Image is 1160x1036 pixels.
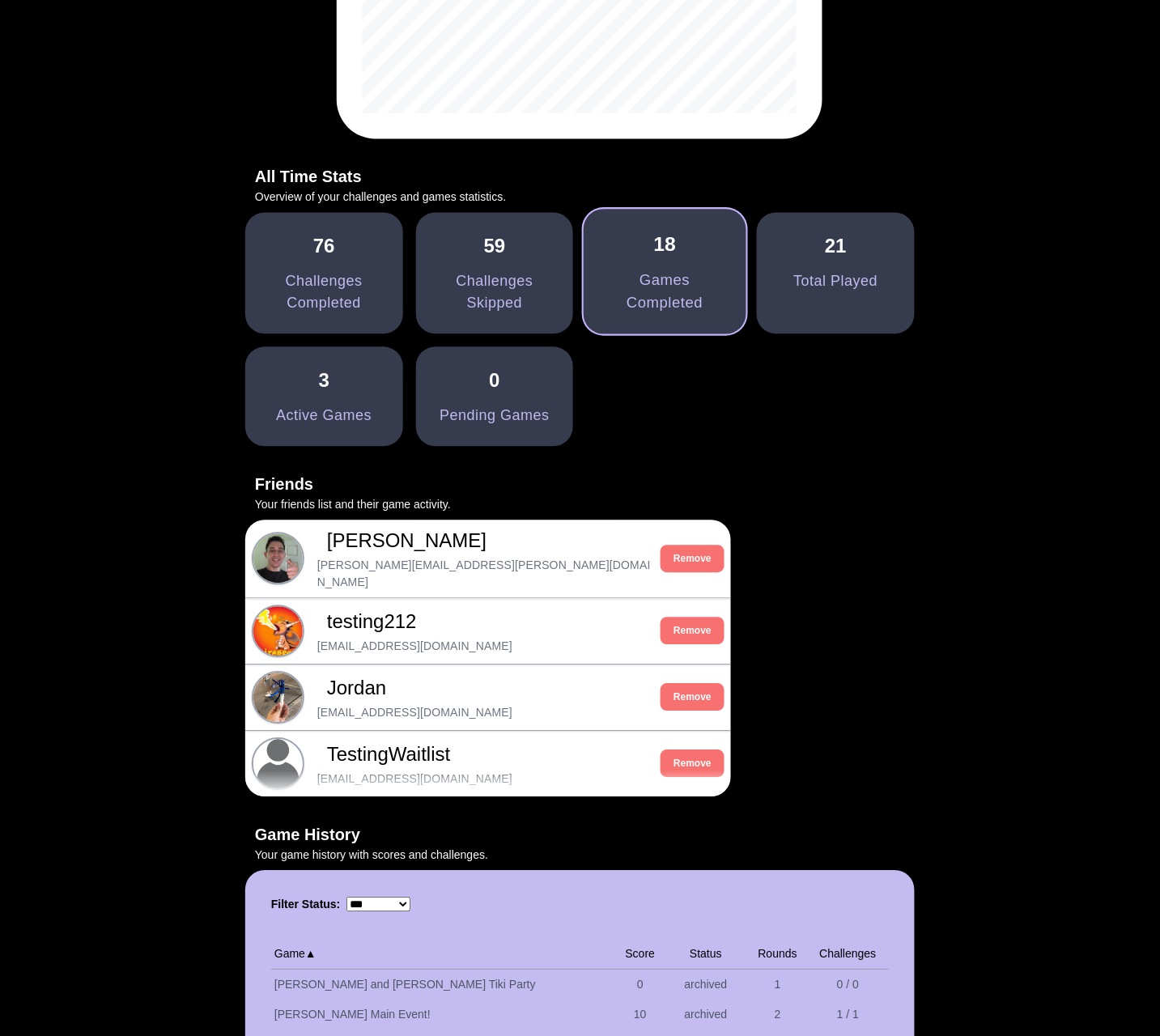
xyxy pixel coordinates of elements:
div: 0 [489,367,499,396]
th: Challenges [807,940,889,970]
span: [EMAIL_ADDRESS][DOMAIN_NAME] [314,639,651,656]
a: 21Total Played [757,213,915,334]
td: archived [664,970,749,1000]
div: 59 [484,232,506,261]
div: Challenges Completed [265,271,384,315]
button: Remove [661,684,724,711]
div: 76 [313,232,335,261]
div: Pending Games [440,405,550,427]
div: 21 [825,232,847,261]
td: 0 [617,970,664,1000]
div: 3 [319,367,329,396]
p: Your friends list and their game activity. [245,497,915,514]
span: testing212 [314,608,651,637]
th: Game [271,940,617,970]
label: Filter Status: [271,897,341,914]
td: [PERSON_NAME] Main Event! [271,1000,617,1030]
td: archived [664,1000,749,1030]
button: Remove [661,750,724,778]
span: [EMAIL_ADDRESS][DOMAIN_NAME] [314,771,651,788]
a: 18Games Completed [584,210,747,335]
span: Jordan [314,674,651,703]
p: Overview of your challenges and games statistics. [245,189,915,206]
td: 2 [749,1000,808,1030]
button: Remove [661,618,724,645]
div: Total Played [794,271,878,293]
td: 0 / 0 [807,970,889,1000]
h3: All Time Stats [245,165,915,189]
span: [PERSON_NAME][EMAIL_ADDRESS][PERSON_NAME][DOMAIN_NAME] [314,558,651,592]
p: Your game history with scores and challenges. [245,847,915,864]
td: 1 [749,970,808,1000]
a: 0Pending Games [416,347,574,447]
div: Challenges Skipped [436,271,555,315]
h3: Friends [245,473,915,497]
th: Score [617,940,664,970]
td: 1 / 1 [807,1000,889,1030]
button: Remove [661,546,724,573]
div: Games Completed [604,270,726,315]
div: Active Games [276,405,372,427]
td: 10 [617,1000,664,1030]
td: [PERSON_NAME] and [PERSON_NAME] Tiki Party [271,970,617,1000]
div: 18 [654,229,677,259]
th: Status [664,940,749,970]
span: [EMAIL_ADDRESS][DOMAIN_NAME] [314,705,651,722]
span: [PERSON_NAME] [314,527,651,556]
h3: Game History [245,823,915,847]
span: TestingWaitlist [314,741,651,770]
span: ▲ [305,948,317,961]
a: 3Active Games [245,347,403,447]
th: Rounds [749,940,808,970]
